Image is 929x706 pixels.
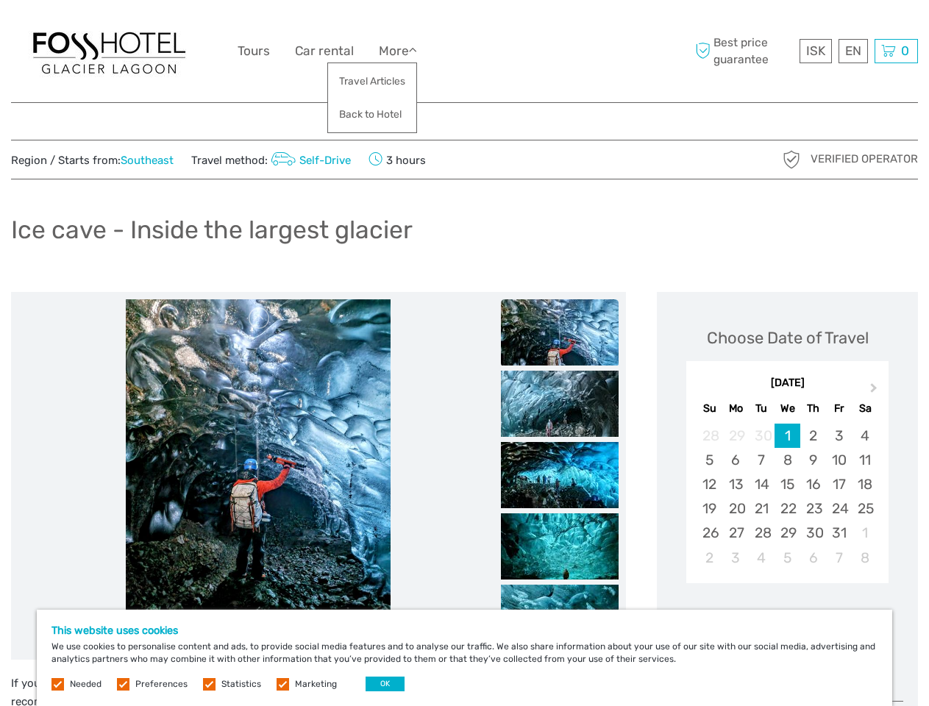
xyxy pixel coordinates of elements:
a: Southeast [121,154,174,167]
h1: Ice cave - Inside the largest glacier [11,215,413,245]
div: Choose Saturday, October 25th, 2025 [852,496,878,521]
label: Needed [70,678,102,691]
label: Statistics [221,678,261,691]
span: Region / Starts from: [11,153,174,168]
span: Travel method: [191,149,351,170]
img: f6291082e99243c68d198a15280b29df_slider_thumbnail.jpeg [501,585,619,651]
div: Choose Tuesday, October 21st, 2025 [749,496,775,521]
div: We [775,399,800,418]
button: Next Month [864,379,887,403]
div: Tu [749,399,775,418]
img: verified_operator_grey_128.png [780,148,803,171]
p: We're away right now. Please check back later! [21,26,166,38]
img: 39d3d596705d4450bf3c893a821d2edd_slider_thumbnail.jpeg [501,513,619,580]
div: Choose Friday, November 7th, 2025 [826,546,852,570]
div: Choose Sunday, November 2nd, 2025 [697,546,722,570]
div: Choose Saturday, October 4th, 2025 [852,424,878,448]
div: Fr [826,399,852,418]
img: 661eea406e5f496cb329d58d04216bbc_slider_thumbnail.jpeg [501,299,619,366]
span: 3 hours [369,149,426,170]
div: Choose Thursday, October 2nd, 2025 [800,424,826,448]
div: Choose Monday, October 27th, 2025 [723,521,749,545]
div: Su [697,399,722,418]
div: Choose Wednesday, October 22nd, 2025 [775,496,800,521]
div: Choose Monday, October 20th, 2025 [723,496,749,521]
a: More [379,40,417,62]
div: Mo [723,399,749,418]
div: Not available Monday, September 29th, 2025 [723,424,749,448]
a: Tours [238,40,270,62]
div: Choose Tuesday, October 28th, 2025 [749,521,775,545]
div: Choose Sunday, October 12th, 2025 [697,472,722,496]
div: Choose Monday, November 3rd, 2025 [723,546,749,570]
div: Choose Saturday, November 8th, 2025 [852,546,878,570]
img: 76b600cada044583970d767e1e3e6eaf_slider_thumbnail.jpeg [501,371,619,437]
div: Not available Tuesday, September 30th, 2025 [749,424,775,448]
button: OK [366,677,405,691]
div: Choose Wednesday, October 8th, 2025 [775,448,800,472]
label: Preferences [135,678,188,691]
div: Choose Tuesday, October 14th, 2025 [749,472,775,496]
div: Sa [852,399,878,418]
div: Choose Thursday, October 9th, 2025 [800,448,826,472]
div: Choose Friday, October 10th, 2025 [826,448,852,472]
div: Choose Saturday, October 18th, 2025 [852,472,878,496]
div: Choose Monday, October 6th, 2025 [723,448,749,472]
img: 1b907e746b07441996307f4758f83d7b_slider_thumbnail.jpeg [501,442,619,508]
div: Choose Saturday, November 1st, 2025 [852,521,878,545]
div: Choose Tuesday, October 7th, 2025 [749,448,775,472]
div: month 2025-10 [691,424,883,570]
label: Marketing [295,678,337,691]
h5: This website uses cookies [51,624,878,637]
div: Th [800,399,826,418]
div: Choose Date of Travel [707,327,869,349]
div: Choose Wednesday, October 15th, 2025 [775,472,800,496]
div: Choose Thursday, November 6th, 2025 [800,546,826,570]
a: Car rental [295,40,354,62]
div: Choose Friday, October 31st, 2025 [826,521,852,545]
div: Choose Wednesday, October 29th, 2025 [775,521,800,545]
div: Choose Monday, October 13th, 2025 [723,472,749,496]
div: Choose Friday, October 17th, 2025 [826,472,852,496]
div: Choose Thursday, October 23rd, 2025 [800,496,826,521]
div: Choose Tuesday, November 4th, 2025 [749,546,775,570]
div: Choose Sunday, October 19th, 2025 [697,496,722,521]
a: Self-Drive [268,154,351,167]
img: 1303-6910c56d-1cb8-4c54-b886-5f11292459f5_logo_big.jpg [28,25,190,77]
div: Choose Saturday, October 11th, 2025 [852,448,878,472]
div: Not available Sunday, September 28th, 2025 [697,424,722,448]
div: [DATE] [686,376,889,391]
div: Choose Sunday, October 5th, 2025 [697,448,722,472]
div: Choose Wednesday, November 5th, 2025 [775,546,800,570]
img: 661eea406e5f496cb329d58d04216bbc_main_slider.jpeg [126,299,391,652]
a: Travel Articles [328,67,416,96]
div: EN [839,39,868,63]
div: Choose Thursday, October 30th, 2025 [800,521,826,545]
div: Choose Thursday, October 16th, 2025 [800,472,826,496]
div: Choose Wednesday, October 1st, 2025 [775,424,800,448]
span: Best price guarantee [691,35,796,67]
div: Choose Sunday, October 26th, 2025 [697,521,722,545]
a: Back to Hotel [328,100,416,129]
div: We use cookies to personalise content and ads, to provide social media features and to analyse ou... [37,610,892,706]
button: Open LiveChat chat widget [169,23,187,40]
div: Choose Friday, October 24th, 2025 [826,496,852,521]
span: 0 [899,43,911,58]
span: Verified Operator [811,151,918,167]
div: Choose Friday, October 3rd, 2025 [826,424,852,448]
span: ISK [806,43,825,58]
